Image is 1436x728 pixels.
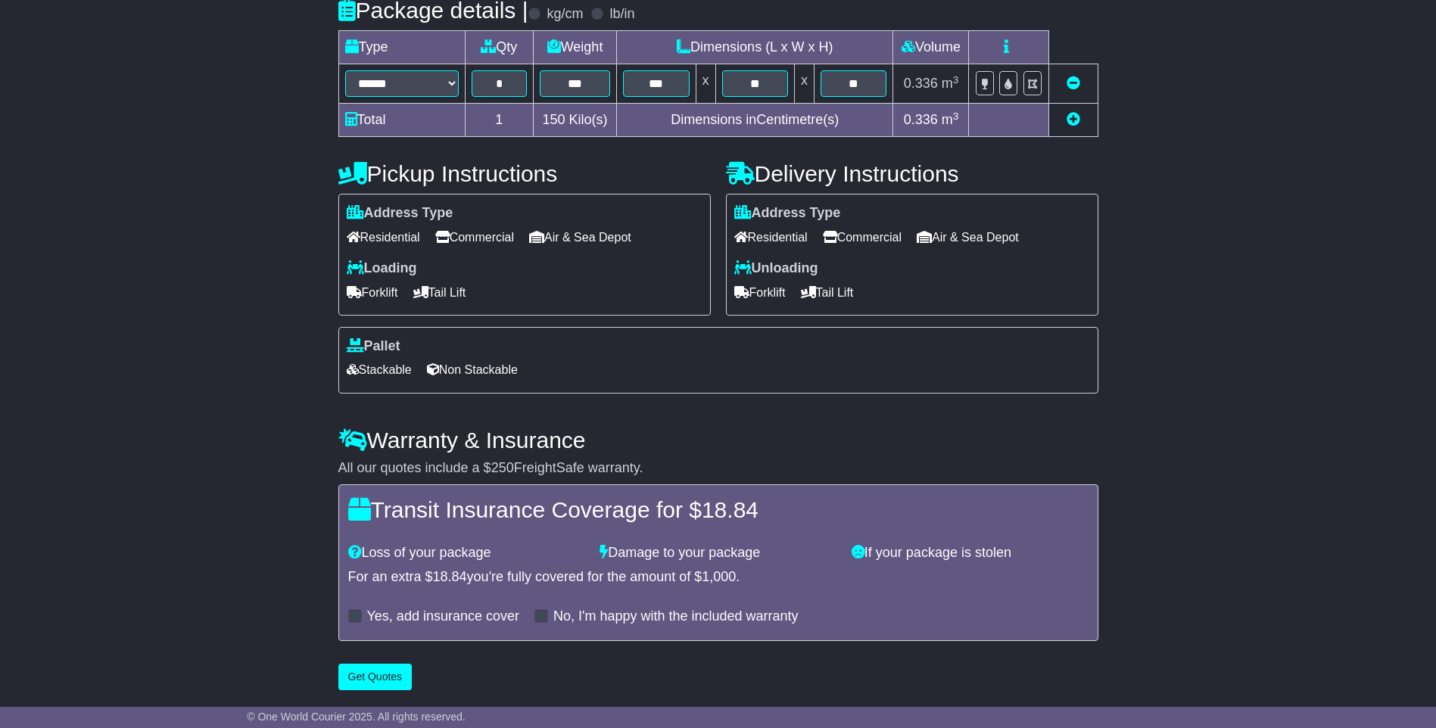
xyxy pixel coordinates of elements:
div: All our quotes include a $ FreightSafe warranty. [338,460,1098,477]
span: Residential [347,226,420,249]
td: Dimensions (L x W x H) [617,31,893,64]
div: Damage to your package [592,545,844,562]
td: Total [338,104,465,137]
span: m [942,112,959,127]
span: 18.84 [433,569,467,584]
span: Non Stackable [427,358,518,381]
td: Qty [465,31,534,64]
td: x [794,64,814,104]
span: 18.84 [702,497,758,522]
td: Dimensions in Centimetre(s) [617,104,893,137]
span: Commercial [823,226,902,249]
label: lb/in [609,6,634,23]
label: Yes, add insurance cover [367,608,519,625]
span: Forklift [347,281,398,304]
label: Pallet [347,338,400,355]
span: 0.336 [904,76,938,91]
span: 0.336 [904,112,938,127]
span: Tail Lift [801,281,854,304]
h4: Warranty & Insurance [338,428,1098,453]
a: Remove this item [1067,76,1080,91]
sup: 3 [953,110,959,122]
span: Air & Sea Depot [917,226,1019,249]
td: Kilo(s) [534,104,617,137]
span: m [942,76,959,91]
span: Stackable [347,358,412,381]
td: Weight [534,31,617,64]
td: 1 [465,104,534,137]
td: Volume [893,31,969,64]
h4: Pickup Instructions [338,161,711,186]
h4: Transit Insurance Coverage for $ [348,497,1089,522]
label: Address Type [734,205,841,222]
span: Forklift [734,281,786,304]
div: Loss of your package [341,545,593,562]
a: Add new item [1067,112,1080,127]
button: Get Quotes [338,664,413,690]
label: Unloading [734,260,818,277]
span: 1,000 [702,569,736,584]
span: 250 [491,460,514,475]
td: Type [338,31,465,64]
span: Tail Lift [413,281,466,304]
span: Commercial [435,226,514,249]
span: Residential [734,226,808,249]
div: For an extra $ you're fully covered for the amount of $ . [348,569,1089,586]
span: © One World Courier 2025. All rights reserved. [247,711,466,723]
span: 150 [543,112,565,127]
label: kg/cm [547,6,583,23]
div: If your package is stolen [844,545,1096,562]
label: No, I'm happy with the included warranty [553,608,799,625]
h4: Delivery Instructions [726,161,1098,186]
label: Loading [347,260,417,277]
td: x [696,64,715,104]
sup: 3 [953,74,959,86]
span: Air & Sea Depot [529,226,631,249]
label: Address Type [347,205,453,222]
